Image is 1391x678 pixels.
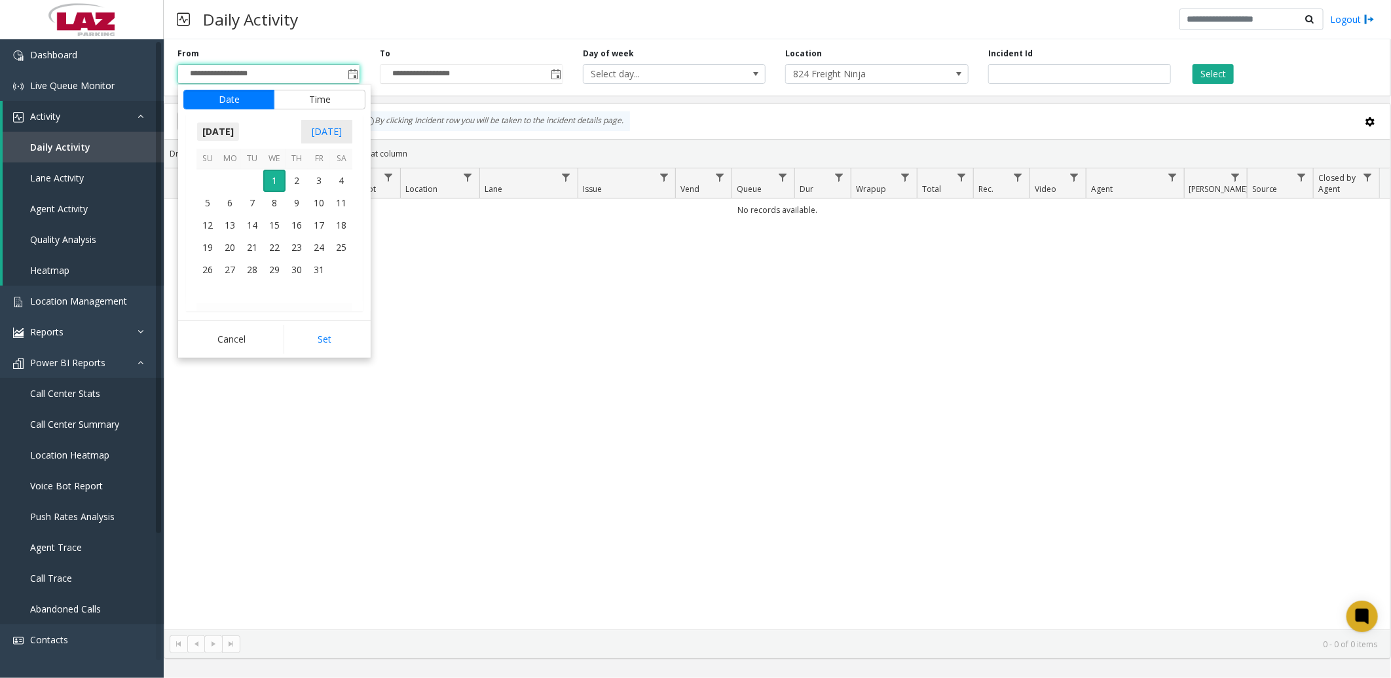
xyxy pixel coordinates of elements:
span: Power BI Reports [30,356,105,369]
td: Saturday, October 18, 2025 [330,214,352,236]
td: Thursday, October 30, 2025 [286,259,308,281]
span: Activity [30,110,60,122]
a: Heatmap [3,255,164,286]
span: Toggle popup [345,65,360,83]
td: Wednesday, October 22, 2025 [263,236,286,259]
th: Tu [241,149,263,169]
span: 19 [196,236,219,259]
th: We [263,149,286,169]
span: 28 [241,259,263,281]
td: Wednesday, October 15, 2025 [263,214,286,236]
h3: Daily Activity [196,3,305,35]
a: Video Filter Menu [1066,168,1083,186]
a: Logout [1330,12,1375,26]
span: 18 [330,214,352,236]
span: Rec. [978,183,993,195]
td: Saturday, October 4, 2025 [330,170,352,192]
span: 17 [308,214,330,236]
span: Issue [583,183,602,195]
span: 6 [219,192,241,214]
td: Monday, October 20, 2025 [219,236,241,259]
div: Data table [164,168,1390,629]
span: 26 [196,259,219,281]
a: Agent Activity [3,193,164,224]
a: Rec. Filter Menu [1009,168,1027,186]
th: Th [286,149,308,169]
kendo-pager-info: 0 - 0 of 0 items [248,639,1377,650]
div: Drag a column header and drop it here to group by that column [164,142,1390,165]
span: 27 [219,259,241,281]
span: Source [1252,183,1278,195]
a: Daily Activity [3,132,164,162]
td: No records available. [164,198,1390,221]
img: pageIcon [177,3,190,35]
a: Closed by Agent Filter Menu [1359,168,1377,186]
span: 2 [286,170,308,192]
a: Wrapup Filter Menu [897,168,914,186]
a: Activity [3,101,164,132]
span: Lane Activity [30,172,84,184]
span: 15 [263,214,286,236]
a: Lane Activity [3,162,164,193]
a: Parker Filter Menu [1227,168,1244,186]
span: Abandoned Calls [30,603,101,615]
label: Day of week [583,48,634,60]
span: Contacts [30,633,68,646]
span: 5 [196,192,219,214]
td: Thursday, October 2, 2025 [286,170,308,192]
td: Tuesday, October 28, 2025 [241,259,263,281]
span: 11 [330,192,352,214]
td: Tuesday, October 14, 2025 [241,214,263,236]
span: 22 [263,236,286,259]
button: Select [1193,64,1234,84]
span: Voice Bot Report [30,480,103,492]
span: 31 [308,259,330,281]
td: Tuesday, October 7, 2025 [241,192,263,214]
img: 'icon' [13,635,24,646]
td: Thursday, October 9, 2025 [286,192,308,214]
span: Toggle popup [548,65,563,83]
div: By clicking Incident row you will be taken to the incident details page. [358,111,630,131]
a: Lot Filter Menu [380,168,398,186]
span: [DATE] [196,122,240,141]
span: Dashboard [30,48,77,61]
span: 7 [241,192,263,214]
span: Vend [681,183,700,195]
button: Set [284,325,366,354]
span: Push Rates Analysis [30,510,115,523]
span: Agent Trace [30,541,82,554]
td: Wednesday, October 8, 2025 [263,192,286,214]
button: Date tab [183,90,274,109]
span: 21 [241,236,263,259]
label: To [380,48,390,60]
img: 'icon' [13,328,24,338]
span: 25 [330,236,352,259]
span: Wrapup [856,183,886,195]
label: From [177,48,199,60]
span: 3 [308,170,330,192]
span: 24 [308,236,330,259]
a: Agent Filter Menu [1164,168,1181,186]
td: Friday, October 17, 2025 [308,214,330,236]
a: Total Filter Menu [953,168,971,186]
span: 14 [241,214,263,236]
span: [DATE] [301,120,352,143]
span: Live Queue Monitor [30,79,115,92]
img: 'icon' [13,112,24,122]
button: Time tab [274,90,365,109]
span: Lane [485,183,502,195]
span: Agent Activity [30,202,88,215]
span: Select day... [584,65,729,83]
span: 12 [196,214,219,236]
td: Saturday, October 11, 2025 [330,192,352,214]
span: 29 [263,259,286,281]
a: Location Filter Menu [459,168,477,186]
span: 1 [263,170,286,192]
th: Sa [330,149,352,169]
span: Location [405,183,437,195]
td: Wednesday, October 29, 2025 [263,259,286,281]
span: Call Center Summary [30,418,119,430]
span: 10 [308,192,330,214]
span: Heatmap [30,264,69,276]
td: Tuesday, October 21, 2025 [241,236,263,259]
